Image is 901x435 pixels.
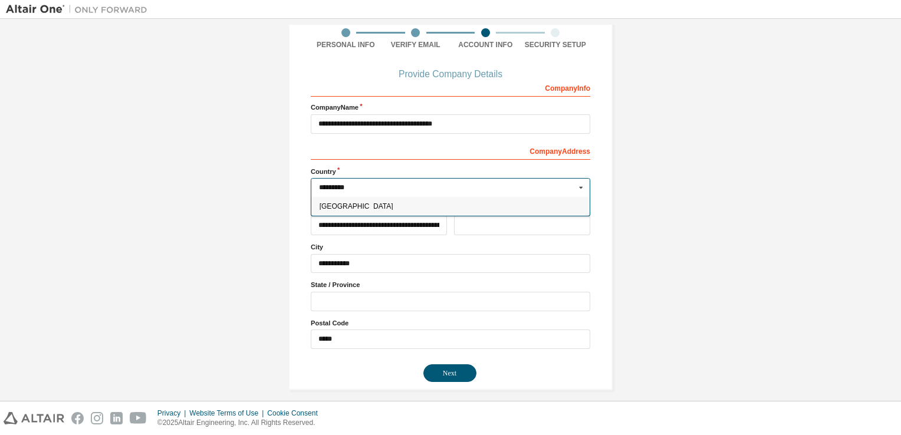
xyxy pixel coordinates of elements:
[381,40,451,50] div: Verify Email
[311,141,590,160] div: Company Address
[130,412,147,424] img: youtube.svg
[311,78,590,97] div: Company Info
[450,40,521,50] div: Account Info
[71,412,84,424] img: facebook.svg
[311,280,590,289] label: State / Province
[311,71,590,78] div: Provide Company Details
[423,364,476,382] button: Next
[311,167,590,176] label: Country
[521,40,591,50] div: Security Setup
[110,412,123,424] img: linkedin.svg
[311,242,590,252] label: City
[157,408,189,418] div: Privacy
[311,318,590,328] label: Postal Code
[4,412,64,424] img: altair_logo.svg
[157,418,325,428] p: © 2025 Altair Engineering, Inc. All Rights Reserved.
[311,40,381,50] div: Personal Info
[267,408,324,418] div: Cookie Consent
[6,4,153,15] img: Altair One
[311,103,590,112] label: Company Name
[320,203,582,210] span: [GEOGRAPHIC_DATA]
[91,412,103,424] img: instagram.svg
[189,408,267,418] div: Website Terms of Use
